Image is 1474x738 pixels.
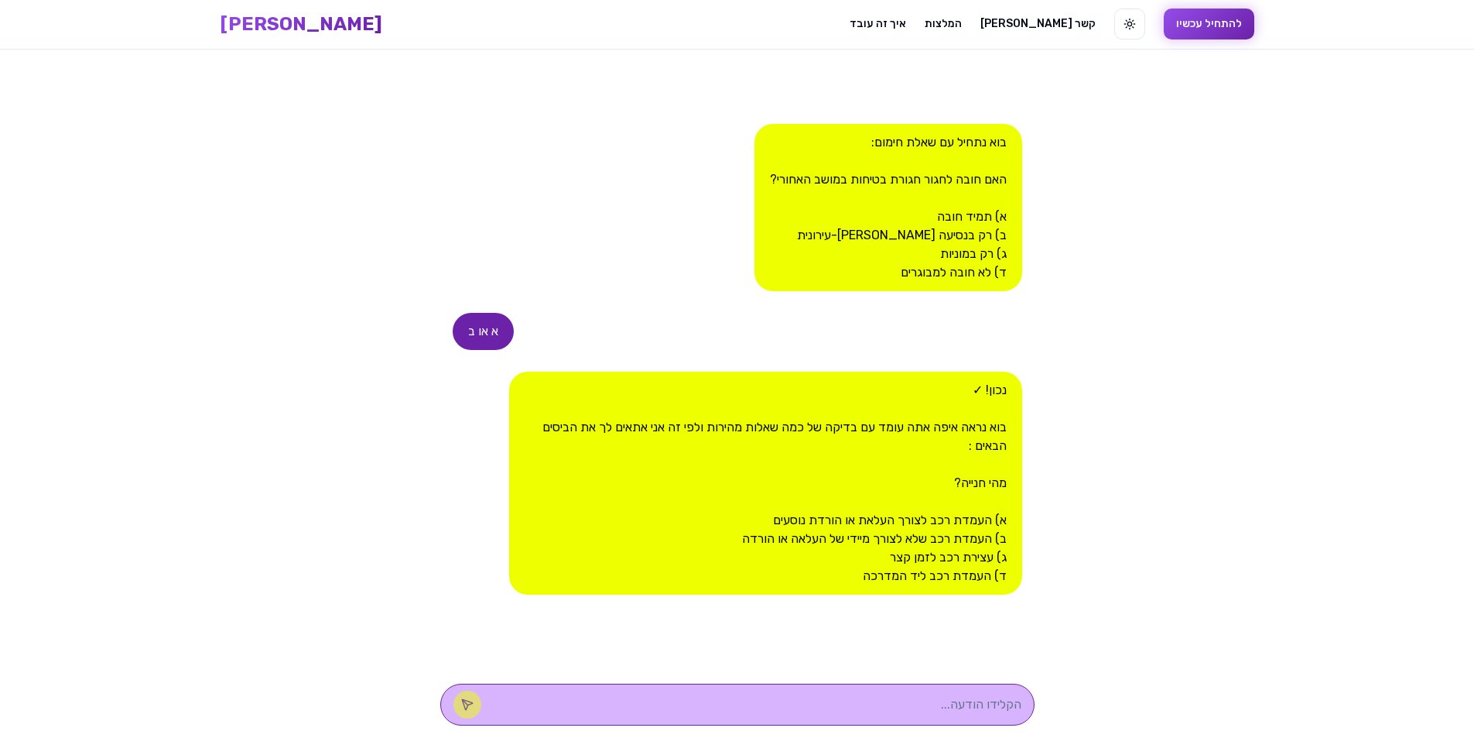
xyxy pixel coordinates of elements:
[453,313,514,350] div: א או ב
[980,16,1096,32] a: [PERSON_NAME] קשר
[1164,9,1254,39] button: להתחיל עכשיו
[925,16,962,32] a: המלצות
[754,124,1022,291] div: בוא נתחיל עם שאלת חימום: האם חובה לחגור חגורת בטיחות במושב האחורי? א) תמיד חובה ב) רק בנסיעה [PER...
[221,12,382,36] a: [PERSON_NAME]
[850,16,906,32] a: איך זה עובד
[509,372,1021,595] div: נכון! ✓ בוא נראה איפה אתה עומד עם בדיקה של כמה שאלות מהירות ולפי זה אני אתאים לך את הביסים הבאים ...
